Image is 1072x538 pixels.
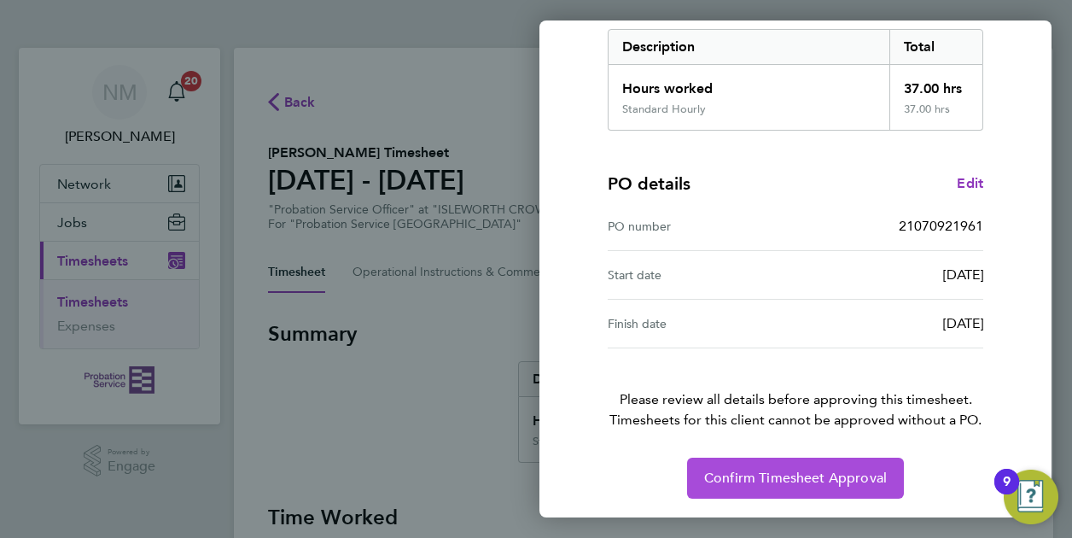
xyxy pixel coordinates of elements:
[899,218,983,234] span: 21070921961
[609,65,889,102] div: Hours worked
[609,30,889,64] div: Description
[608,216,795,237] div: PO number
[889,30,983,64] div: Total
[1003,482,1011,504] div: 9
[587,348,1004,430] p: Please review all details before approving this timesheet.
[608,265,795,285] div: Start date
[608,172,690,196] h4: PO details
[957,173,983,194] a: Edit
[889,102,983,130] div: 37.00 hrs
[608,29,983,131] div: Summary of 18 - 24 Aug 2025
[687,458,904,499] button: Confirm Timesheet Approval
[957,175,983,191] span: Edit
[889,65,983,102] div: 37.00 hrs
[587,410,1004,430] span: Timesheets for this client cannot be approved without a PO.
[1004,470,1058,524] button: Open Resource Center, 9 new notifications
[795,265,983,285] div: [DATE]
[704,470,887,487] span: Confirm Timesheet Approval
[795,313,983,334] div: [DATE]
[608,313,795,334] div: Finish date
[622,102,706,116] div: Standard Hourly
